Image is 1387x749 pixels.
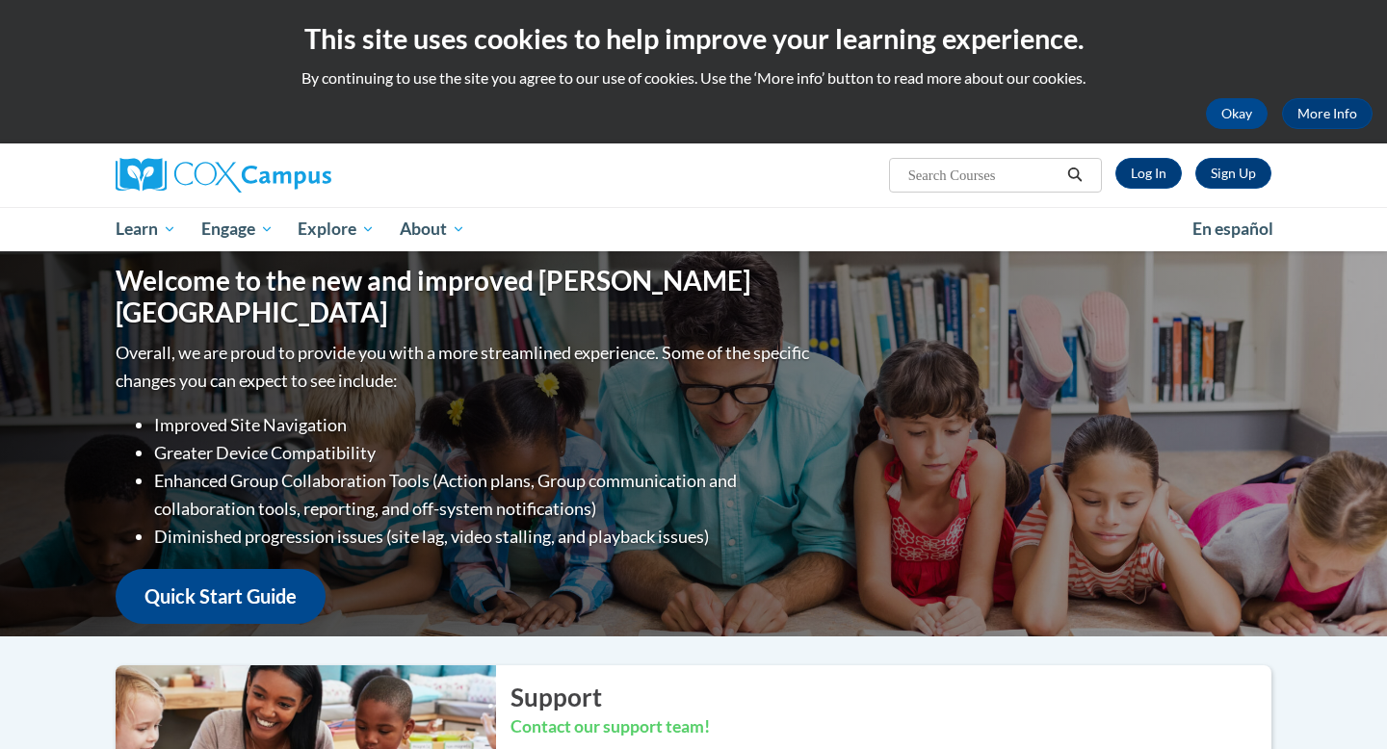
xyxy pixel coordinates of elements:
span: About [400,218,465,241]
p: Overall, we are proud to provide you with a more streamlined experience. Some of the specific cha... [116,339,814,395]
a: Log In [1115,158,1182,189]
li: Enhanced Group Collaboration Tools (Action plans, Group communication and collaboration tools, re... [154,467,814,523]
span: En español [1192,219,1273,239]
li: Greater Device Compatibility [154,439,814,467]
a: Register [1195,158,1271,189]
span: Learn [116,218,176,241]
span: Explore [298,218,375,241]
a: En español [1180,209,1286,249]
h2: Support [510,680,1271,714]
button: Okay [1206,98,1268,129]
h3: Contact our support team! [510,715,1271,739]
a: About [387,207,478,251]
li: Diminished progression issues (site lag, video stalling, and playback issues) [154,523,814,551]
p: By continuing to use the site you agree to our use of cookies. Use the ‘More info’ button to read... [14,67,1373,89]
button: Search [1060,164,1089,187]
h1: Welcome to the new and improved [PERSON_NAME][GEOGRAPHIC_DATA] [116,265,814,329]
li: Improved Site Navigation [154,411,814,439]
input: Search Courses [906,164,1060,187]
span: Engage [201,218,274,241]
div: Main menu [87,207,1300,251]
img: Cox Campus [116,158,331,193]
a: More Info [1282,98,1373,129]
a: Cox Campus [116,158,482,193]
h2: This site uses cookies to help improve your learning experience. [14,19,1373,58]
a: Explore [285,207,387,251]
a: Engage [189,207,286,251]
a: Quick Start Guide [116,569,326,624]
a: Learn [103,207,189,251]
